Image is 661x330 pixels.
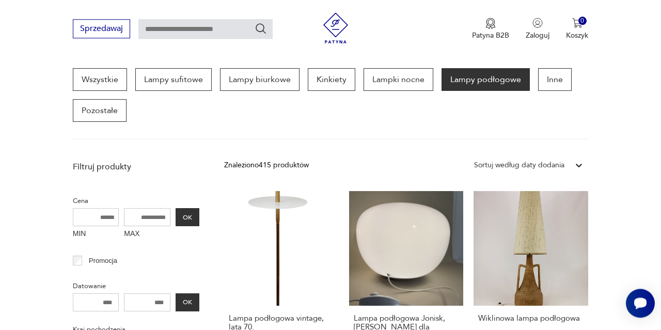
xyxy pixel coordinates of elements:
[532,18,543,28] img: Ikonka użytkownika
[135,68,212,91] a: Lampy sufitowe
[472,30,509,40] p: Patyna B2B
[566,18,588,40] button: 0Koszyk
[626,289,655,318] iframe: Smartsupp widget button
[73,280,199,292] p: Datowanie
[526,18,549,40] button: Zaloguj
[308,68,355,91] a: Kinkiety
[176,293,199,311] button: OK
[364,68,433,91] a: Lampki nocne
[73,26,130,33] a: Sprzedawaj
[566,30,588,40] p: Koszyk
[220,68,300,91] a: Lampy biurkowe
[73,68,127,91] a: Wszystkie
[124,226,170,243] label: MAX
[442,68,530,91] a: Lampy podłogowe
[224,160,309,171] div: Znaleziono 415 produktów
[526,30,549,40] p: Zaloguj
[320,12,351,43] img: Patyna - sklep z meblami i dekoracjami vintage
[478,314,584,323] h3: Wiklinowa lampa podłogowa
[472,18,509,40] a: Ikona medaluPatyna B2B
[73,99,127,122] a: Pozostałe
[538,68,572,91] a: Inne
[572,18,583,28] img: Ikona koszyka
[485,18,496,29] img: Ikona medalu
[73,19,130,38] button: Sprzedawaj
[255,22,267,35] button: Szukaj
[73,195,199,207] p: Cena
[89,255,117,266] p: Promocja
[73,161,199,172] p: Filtruj produkty
[474,160,564,171] div: Sortuj według daty dodania
[578,17,587,25] div: 0
[176,208,199,226] button: OK
[73,226,119,243] label: MIN
[472,18,509,40] button: Patyna B2B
